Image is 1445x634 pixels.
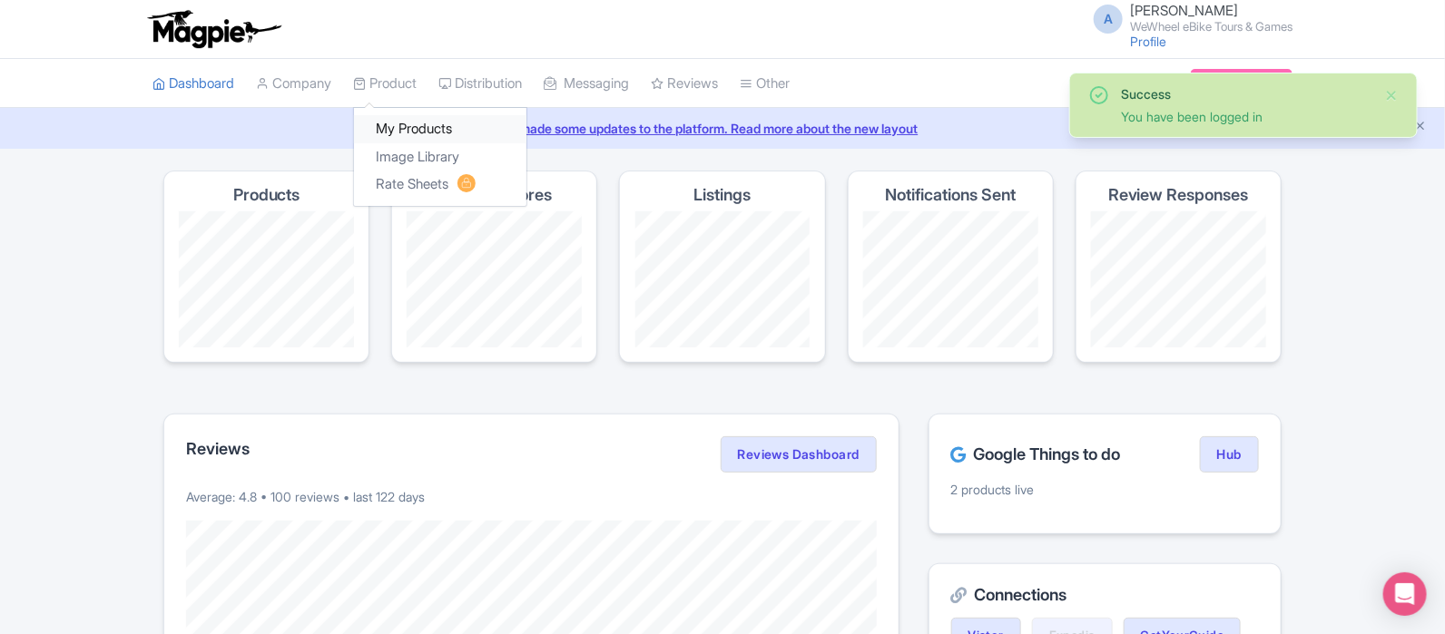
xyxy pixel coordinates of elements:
h2: Connections [951,586,1259,604]
a: A [PERSON_NAME] WeWheel eBike Tours & Games [1083,4,1293,33]
a: My Products [354,115,526,143]
a: Image Library [354,143,526,171]
a: Other [740,59,790,109]
p: 2 products live [951,480,1259,499]
a: Reviews [651,59,718,109]
a: Distribution [438,59,522,109]
a: Dashboard [152,59,234,109]
span: A [1094,5,1123,34]
a: Subscription [1191,69,1293,96]
a: We made some updates to the platform. Read more about the new layout [11,119,1434,138]
h4: Listings [693,186,751,204]
a: Product [353,59,417,109]
a: Reviews Dashboard [721,436,877,473]
div: You have been logged in [1121,107,1370,126]
button: Close announcement [1413,117,1427,138]
a: Messaging [544,59,629,109]
small: WeWheel eBike Tours & Games [1130,21,1293,33]
a: Profile [1130,34,1166,49]
div: Open Intercom Messenger [1383,572,1427,616]
img: logo-ab69f6fb50320c5b225c76a69d11143b.png [143,9,284,49]
div: Success [1121,84,1370,103]
a: Company [256,59,331,109]
a: Rate Sheets [354,171,526,199]
p: Average: 4.8 • 100 reviews • last 122 days [186,487,877,506]
h4: Products [233,186,300,204]
h4: Notifications Sent [885,186,1016,204]
a: Hub [1200,436,1259,473]
h2: Google Things to do [951,445,1121,463]
span: [PERSON_NAME] [1130,2,1238,19]
button: Close [1384,84,1399,106]
h2: Reviews [186,440,250,458]
h4: Review Responses [1108,186,1249,204]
